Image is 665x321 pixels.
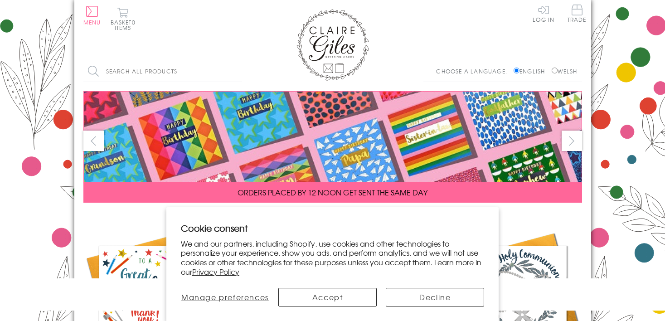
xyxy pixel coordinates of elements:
[552,67,578,75] label: Welsh
[568,5,587,24] a: Trade
[533,5,554,22] a: Log In
[568,5,587,22] span: Trade
[514,68,519,73] input: English
[233,61,242,82] input: Search
[83,6,101,25] button: Menu
[181,239,485,277] p: We and our partners, including Shopify, use cookies and other technologies to personalize your ex...
[83,18,101,26] span: Menu
[181,222,485,234] h2: Cookie consent
[386,288,484,306] button: Decline
[192,266,239,277] a: Privacy Policy
[83,131,104,151] button: prev
[552,68,558,73] input: Welsh
[562,131,582,151] button: next
[436,67,512,75] p: Choose a language:
[111,7,136,30] button: Basket0 items
[83,209,582,224] div: Carousel Pagination
[181,292,269,302] span: Manage preferences
[115,18,136,32] span: 0 items
[278,288,377,306] button: Accept
[238,187,427,198] span: ORDERS PLACED BY 12 NOON GET SENT THE SAME DAY
[83,61,242,82] input: Search all products
[296,9,369,81] img: Claire Giles Greetings Cards
[514,67,549,75] label: English
[181,288,269,306] button: Manage preferences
